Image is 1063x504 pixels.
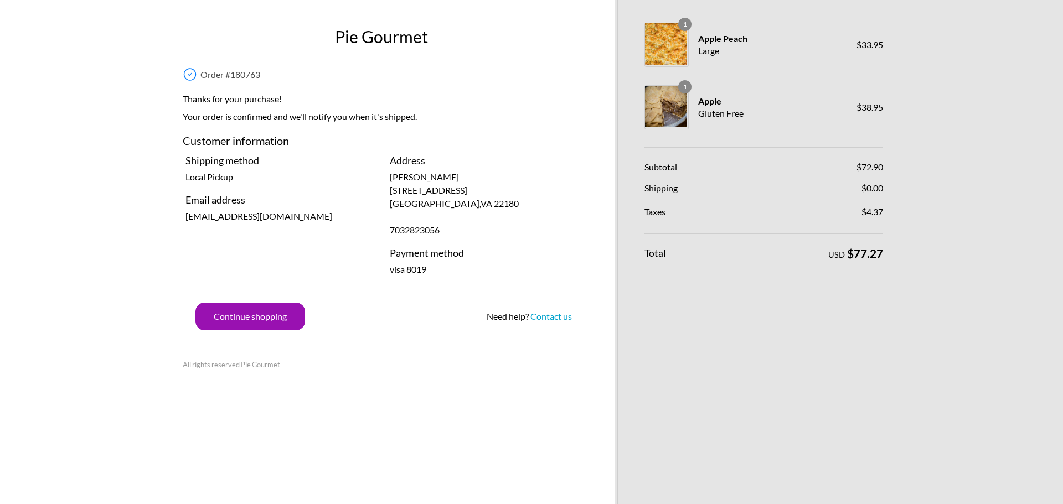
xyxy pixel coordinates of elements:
[183,110,580,128] p: Your order is confirmed and we'll notify you when it's shipped.
[183,92,580,110] h2: Thanks for your purchase!
[180,24,583,49] h1: Pie Gourmet
[183,132,580,153] h3: Customer information
[390,225,440,235] span: 7032823056
[185,170,373,184] p: Local Pickup
[645,23,687,65] img: Apple Peach
[390,198,519,209] span: [GEOGRAPHIC_DATA] , VA
[185,153,373,168] h4: Shipping method
[487,310,572,323] div: Need help?
[494,198,519,209] span: 22180
[678,80,692,93] span: 1
[645,86,687,127] img: Apple
[390,153,577,168] h4: Address
[183,360,280,370] li: All rights reserved Pie Gourmet
[200,69,260,80] span: Order # 180763
[390,172,459,182] span: [PERSON_NAME]
[390,246,577,261] h4: Payment method
[195,303,305,330] button: Continue shopping
[185,193,373,207] h4: Email address
[678,18,692,31] span: 1
[530,311,572,321] a: Contact us
[390,185,467,195] span: [STREET_ADDRESS]
[185,210,373,223] p: [EMAIL_ADDRESS][DOMAIN_NAME]
[390,263,577,276] p: visa 8019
